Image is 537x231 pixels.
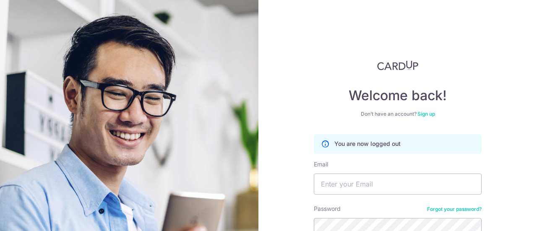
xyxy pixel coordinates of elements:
[427,206,482,213] a: Forgot your password?
[314,174,482,195] input: Enter your Email
[377,60,418,70] img: CardUp Logo
[334,140,401,148] p: You are now logged out
[314,160,328,169] label: Email
[417,111,435,117] a: Sign up
[314,111,482,117] div: Don’t have an account?
[314,205,341,213] label: Password
[314,87,482,104] h4: Welcome back!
